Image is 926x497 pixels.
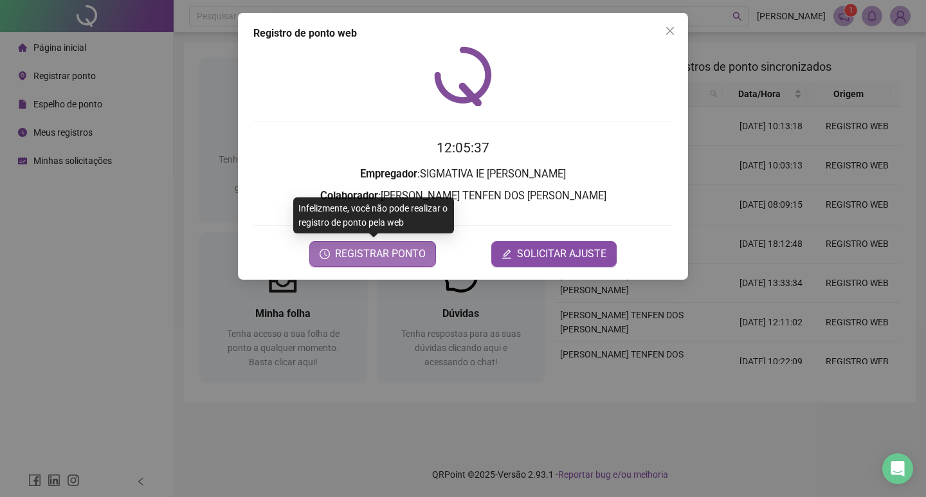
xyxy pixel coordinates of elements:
[335,246,426,262] span: REGISTRAR PONTO
[660,21,680,41] button: Close
[253,188,673,204] h3: : [PERSON_NAME] TENFEN DOS [PERSON_NAME]
[253,26,673,41] div: Registro de ponto web
[293,197,454,233] div: Infelizmente, você não pode realizar o registro de ponto pela web
[320,190,378,202] strong: Colaborador
[882,453,913,484] div: Open Intercom Messenger
[253,166,673,183] h3: : SIGMATIVA IE [PERSON_NAME]
[502,249,512,259] span: edit
[434,46,492,106] img: QRPoint
[491,241,617,267] button: editSOLICITAR AJUSTE
[665,26,675,36] span: close
[309,241,436,267] button: REGISTRAR PONTO
[320,249,330,259] span: clock-circle
[437,140,489,156] time: 12:05:37
[360,168,417,180] strong: Empregador
[517,246,606,262] span: SOLICITAR AJUSTE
